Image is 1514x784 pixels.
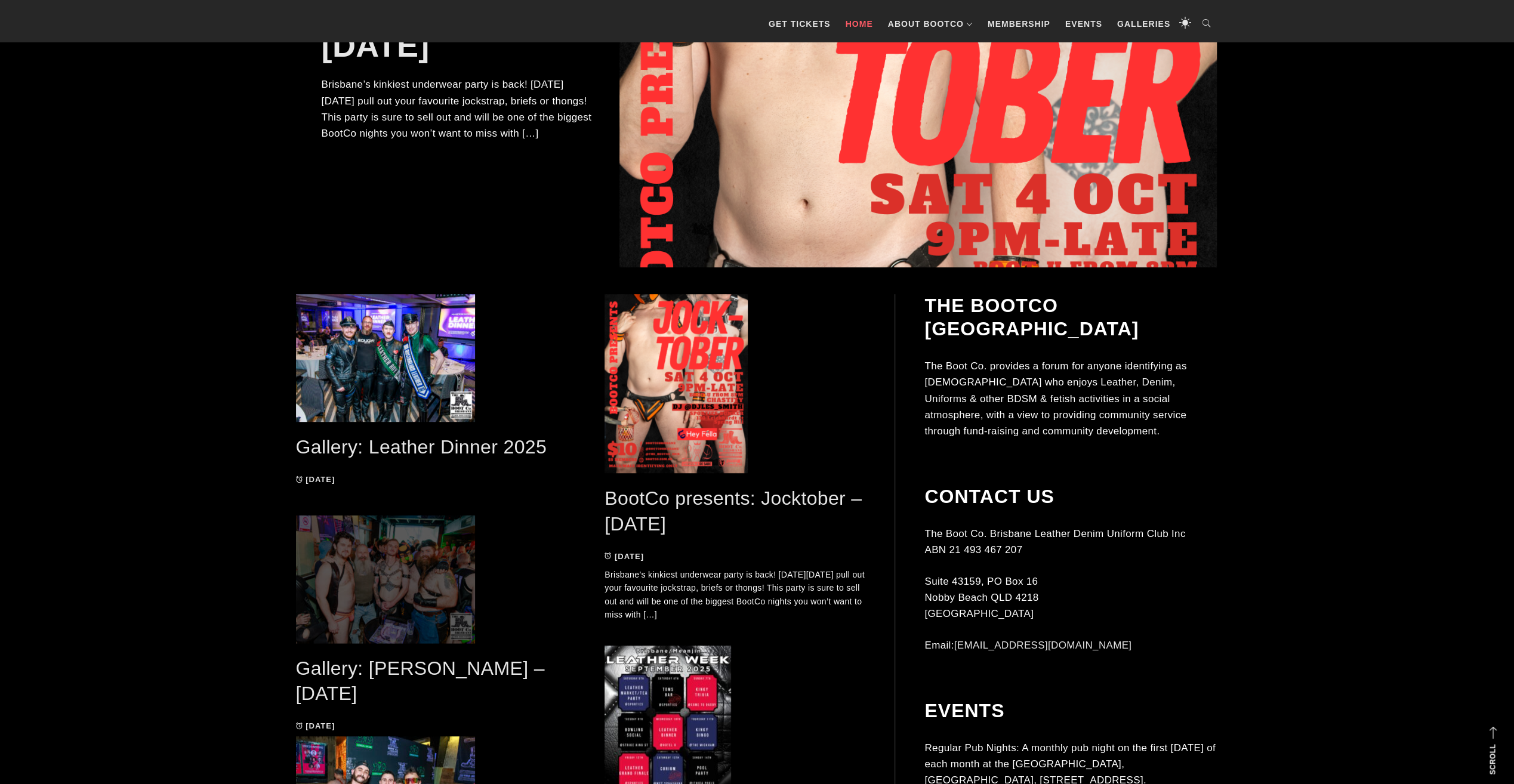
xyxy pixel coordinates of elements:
[954,640,1132,651] a: [EMAIL_ADDRESS][DOMAIN_NAME]
[924,485,1218,508] h2: Contact Us
[306,475,335,484] time: [DATE]
[306,721,335,730] time: [DATE]
[605,487,862,535] a: BootCo presents: Jocktober – [DATE]
[924,526,1218,558] p: The Boot Co. Brisbane Leather Denim Uniform Club Inc ABN 21 493 467 207
[982,6,1056,42] a: Membership
[322,76,596,141] p: Brisbane’s kinkiest underwear party is back! [DATE][DATE] pull out your favourite jockstrap, brie...
[763,6,837,42] a: GET TICKETS
[296,475,335,484] a: [DATE]
[296,721,335,730] a: [DATE]
[924,637,1218,653] p: Email:
[924,699,1218,722] h2: Events
[605,568,866,622] p: Brisbane’s kinkiest underwear party is back! [DATE][DATE] pull out your favourite jockstrap, brie...
[882,6,979,42] a: About BootCo
[924,294,1218,340] h2: The BootCo [GEOGRAPHIC_DATA]
[615,552,644,561] time: [DATE]
[1488,744,1497,774] strong: Scroll
[840,6,879,42] a: Home
[1111,6,1176,42] a: Galleries
[296,436,547,458] a: Gallery: Leather Dinner 2025
[1059,6,1108,42] a: Events
[296,658,545,705] a: Gallery: [PERSON_NAME] – [DATE]
[605,552,644,561] a: [DATE]
[924,573,1218,622] p: Suite 43159, PO Box 16 Nobby Beach QLD 4218 [GEOGRAPHIC_DATA]
[924,358,1218,439] p: The Boot Co. provides a forum for anyone identifying as [DEMOGRAPHIC_DATA] who enjoys Leather, De...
